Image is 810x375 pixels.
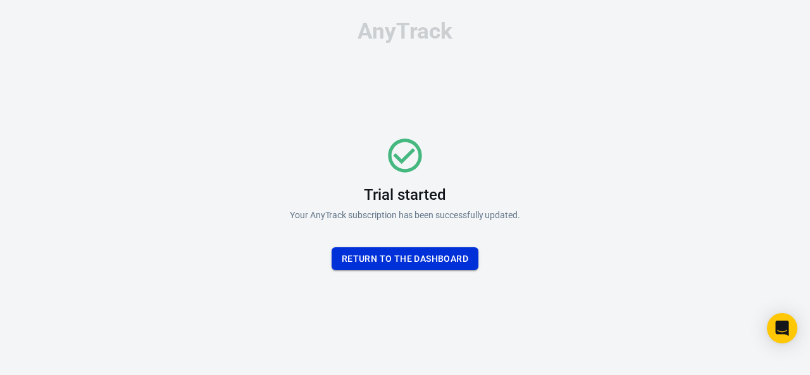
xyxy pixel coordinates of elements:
[290,209,520,222] p: Your AnyTrack subscription has been successfully updated.
[364,186,445,204] h3: Trial started
[767,313,797,343] div: Open Intercom Messenger
[215,20,595,42] div: AnyTrack
[332,247,478,271] button: Return To the dashboard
